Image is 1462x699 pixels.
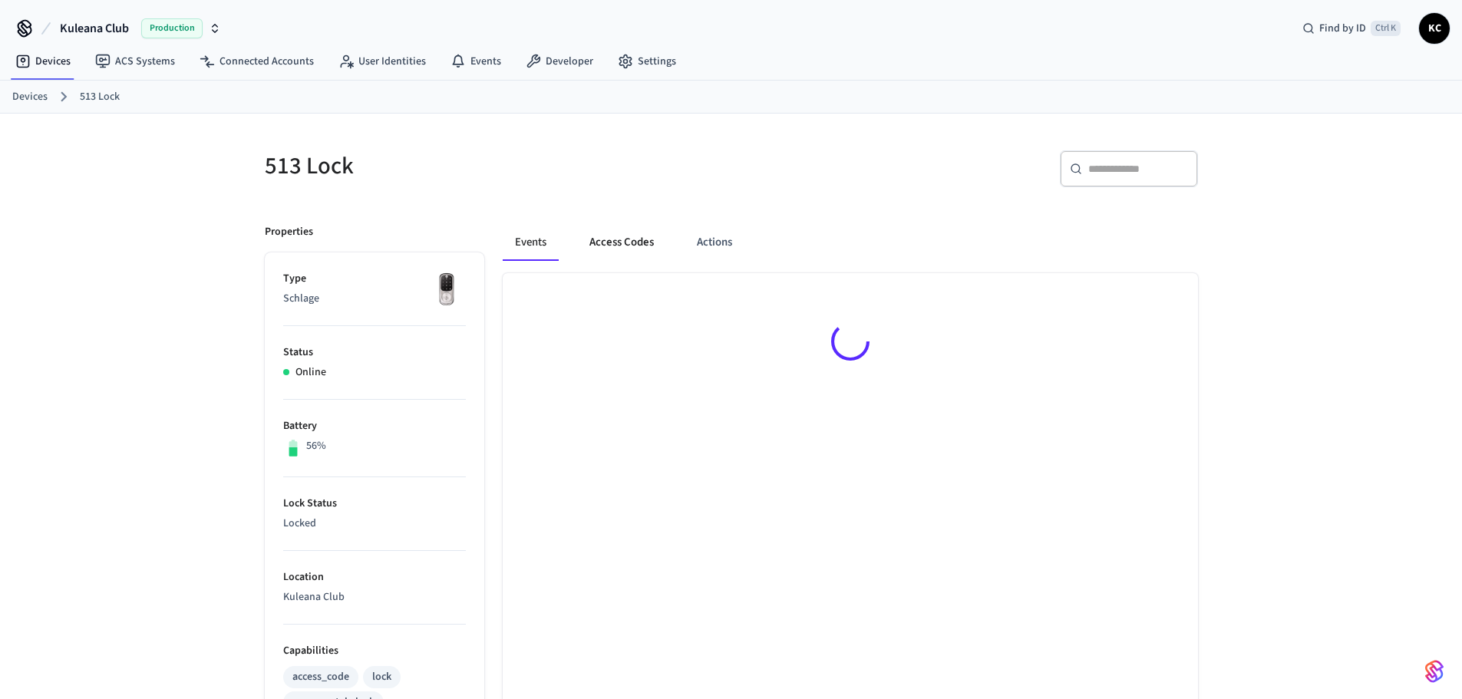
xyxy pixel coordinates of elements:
button: Events [503,224,559,261]
span: Production [141,18,203,38]
a: ACS Systems [83,48,187,75]
img: Yale Assure Touchscreen Wifi Smart Lock, Satin Nickel, Front [427,271,466,309]
span: Find by ID [1319,21,1366,36]
h5: 513 Lock [265,150,722,182]
p: Capabilities [283,643,466,659]
div: ant example [503,224,1198,261]
div: lock [372,669,391,685]
div: access_code [292,669,349,685]
a: Devices [3,48,83,75]
p: Locked [283,516,466,532]
a: Connected Accounts [187,48,326,75]
p: Lock Status [283,496,466,512]
a: Developer [513,48,606,75]
a: Settings [606,48,688,75]
a: Events [438,48,513,75]
p: Kuleana Club [283,589,466,605]
p: Battery [283,418,466,434]
p: 56% [306,438,326,454]
button: Access Codes [577,224,666,261]
span: Ctrl K [1371,21,1401,36]
p: Status [283,345,466,361]
button: KC [1419,13,1450,44]
p: Schlage [283,291,466,307]
img: SeamLogoGradient.69752ec5.svg [1425,659,1444,684]
span: KC [1421,15,1448,42]
a: Devices [12,89,48,105]
p: Online [295,364,326,381]
p: Type [283,271,466,287]
button: Actions [685,224,744,261]
span: Kuleana Club [60,19,129,38]
p: Location [283,569,466,585]
p: Properties [265,224,313,240]
a: 513 Lock [80,89,120,105]
div: Find by IDCtrl K [1290,15,1413,42]
a: User Identities [326,48,438,75]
